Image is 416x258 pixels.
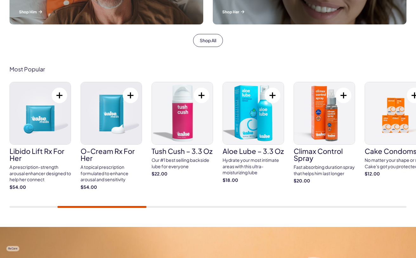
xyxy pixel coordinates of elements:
strong: $54.00 [10,184,71,190]
a: Climax Control Spray Climax Control Spray Fast absorbing duration spray that helps him last longe... [294,82,355,184]
h3: Aloe Lube – 3.3 oz [223,148,284,155]
div: Our #1 best selling backside lube for everyone [152,157,213,169]
h3: O-Cream Rx for Her [81,148,142,162]
strong: $20.00 [294,178,355,184]
div: A topical prescription formulated to enhance arousal and sensitivity [81,164,142,183]
img: Aloe Lube – 3.3 oz [223,82,284,144]
a: Tush Cush – 3.3 oz Tush Cush – 3.3 oz Our #1 best selling backside lube for everyone $22.00 [152,82,213,177]
img: Tush Cush – 3.3 oz [152,82,213,144]
img: Climax Control Spray [294,82,355,144]
p: Shop Him [19,9,194,15]
a: Libido Lift Rx For Her Libido Lift Rx For Her A prescription-strength arousal enhancer designed t... [10,82,71,190]
span: Rx Care [6,246,19,251]
h3: Libido Lift Rx For Her [10,148,71,162]
strong: $54.00 [81,184,142,190]
div: A prescription-strength arousal enhancer designed to help her connect [10,164,71,183]
img: Libido Lift Rx For Her [10,82,71,144]
strong: $18.00 [223,177,284,183]
strong: $22.00 [152,171,213,177]
img: O-Cream Rx for Her [81,82,142,144]
div: Fast absorbing duration spray that helps him last longer [294,164,355,176]
a: Aloe Lube – 3.3 oz Aloe Lube – 3.3 oz Hydrate your most intimate areas with this ultra-moisturizi... [223,82,284,183]
a: Shop All [193,34,223,47]
h3: Tush Cush – 3.3 oz [152,148,213,155]
div: Hydrate your most intimate areas with this ultra-moisturizing lube [223,157,284,176]
p: Shop Her [222,9,397,15]
a: O-Cream Rx for Her O-Cream Rx for Her A topical prescription formulated to enhance arousal and se... [81,82,142,190]
h3: Climax Control Spray [294,148,355,162]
